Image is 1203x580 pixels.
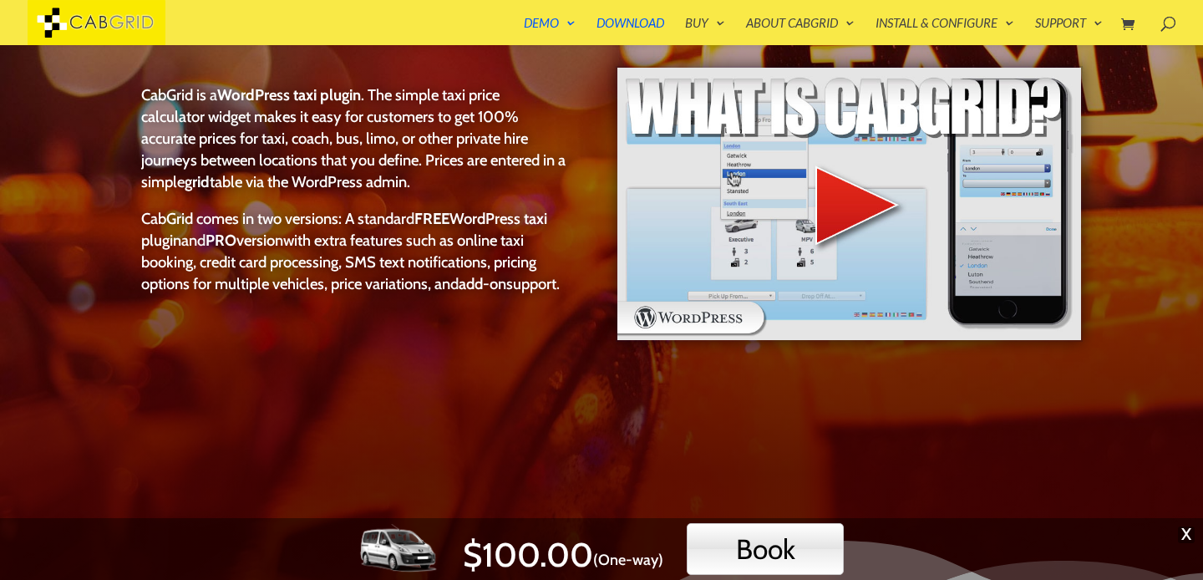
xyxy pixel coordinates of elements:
[524,17,576,45] a: Demo
[28,12,165,29] a: CabGrid Taxi Plugin
[746,17,855,45] a: About CabGrid
[141,209,547,250] a: FREEWordPress taxi plugin
[217,85,361,104] strong: WordPress taxi plugin
[358,523,438,573] img: MPV
[206,231,236,250] strong: PRO
[685,17,725,45] a: Buy
[616,328,1083,345] a: WordPress taxi booking plugin Intro Video
[459,274,506,293] a: add-on
[185,172,210,191] strong: grid
[616,66,1083,342] img: WordPress taxi booking plugin Intro Video
[463,534,482,575] span: $
[1178,527,1195,543] span: X
[141,208,566,295] p: CabGrid comes in two versions: A standard and with extra features such as online taxi booking, cr...
[1035,17,1103,45] a: Support
[596,17,664,45] a: Download
[876,17,1014,45] a: Install & Configure
[482,534,593,575] span: 100.00
[414,209,449,228] strong: FREE
[687,523,844,575] button: Book
[141,84,566,208] p: CabGrid is a . The simple taxi price calculator widget makes it easy for customers to get 100% ac...
[593,545,663,575] span: Click to switch
[206,231,283,250] a: PROversion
